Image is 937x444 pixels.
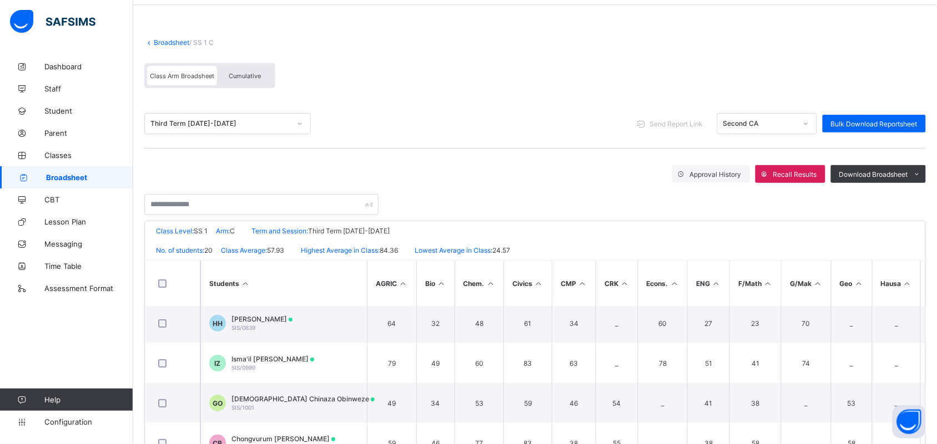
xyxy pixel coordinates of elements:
[687,303,729,343] td: 27
[231,355,314,363] span: Isma'il [PERSON_NAME]
[872,303,921,343] td: _
[638,261,688,306] th: Econs.
[729,343,781,383] td: 41
[44,62,133,71] span: Dashboard
[534,279,543,288] i: Sort in Ascending Order
[44,151,133,160] span: Classes
[416,261,455,306] th: Bio
[813,279,823,288] i: Sort in Ascending Order
[367,261,416,306] th: AGRIC
[831,303,872,343] td: _
[46,173,133,182] span: Broadsheet
[596,261,638,306] th: CRK
[44,284,133,293] span: Assessment Format
[416,383,455,423] td: 34
[44,239,133,248] span: Messaging
[687,261,729,306] th: ENG
[781,383,831,423] td: _
[503,261,552,306] th: Civics
[455,343,504,383] td: 60
[872,383,921,423] td: _
[156,227,194,235] span: Class Level:
[552,303,596,343] td: 34
[44,84,133,93] span: Staff
[301,246,380,254] span: Highest Average in Class:
[723,120,797,128] div: Second CA
[620,279,629,288] i: Sort in Ascending Order
[156,246,204,254] span: No. of students:
[893,405,926,438] button: Open asap
[729,303,781,343] td: 23
[638,303,688,343] td: 60
[194,227,208,235] span: SS 1
[781,261,831,306] th: G/Mak
[638,343,688,383] td: 78
[251,227,308,235] span: Term and Session:
[44,129,133,137] span: Parent
[455,261,504,306] th: Chem.
[231,324,255,331] span: SIS/0839
[200,261,367,306] th: Students
[204,246,213,254] span: 20
[229,72,261,80] span: Cumulative
[503,383,552,423] td: 59
[831,383,872,423] td: 53
[492,246,510,254] span: 24.57
[650,120,703,128] span: Send Report Link
[231,435,335,443] span: Chongvurum [PERSON_NAME]
[690,170,742,178] span: Approval History
[503,303,552,343] td: 61
[241,279,250,288] i: Sort Ascending
[596,383,638,423] td: 54
[231,404,254,411] span: SIS/1001
[854,279,864,288] i: Sort in Ascending Order
[552,383,596,423] td: 46
[839,170,908,178] span: Download Broadsheet
[503,343,552,383] td: 83
[596,343,638,383] td: _
[367,303,416,343] td: 64
[831,120,918,128] span: Bulk Download Reportsheet
[231,315,293,323] span: [PERSON_NAME]
[781,303,831,343] td: 70
[154,38,189,47] a: Broadsheet
[729,261,781,306] th: F/Math
[729,383,781,423] td: 38
[416,303,455,343] td: 32
[216,227,230,235] span: Arm:
[231,364,255,371] span: SIS/0999
[267,246,284,254] span: 57.93
[308,227,390,235] span: Third Term [DATE]-[DATE]
[367,343,416,383] td: 79
[231,395,375,403] span: [DEMOGRAPHIC_DATA] Chinaza Obinweze
[44,262,133,271] span: Time Table
[44,217,133,226] span: Lesson Plan
[213,399,223,407] span: GO
[437,279,446,288] i: Sort in Ascending Order
[903,279,913,288] i: Sort in Ascending Order
[638,383,688,423] td: _
[215,359,221,368] span: IZ
[687,383,729,423] td: 41
[367,383,416,423] td: 49
[44,106,133,115] span: Student
[831,343,872,383] td: _
[552,261,596,306] th: CMP
[44,395,133,404] span: Help
[552,343,596,383] td: 63
[578,279,587,288] i: Sort in Ascending Order
[781,343,831,383] td: 74
[455,303,504,343] td: 48
[763,279,773,288] i: Sort in Ascending Order
[230,227,235,235] span: C
[415,246,492,254] span: Lowest Average in Class:
[670,279,679,288] i: Sort in Ascending Order
[150,72,214,80] span: Class Arm Broadsheet
[687,343,729,383] td: 51
[44,195,133,204] span: CBT
[44,417,133,426] span: Configuration
[380,246,398,254] span: 84.36
[221,246,267,254] span: Class Average:
[773,170,817,178] span: Recall Results
[10,10,95,33] img: safsims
